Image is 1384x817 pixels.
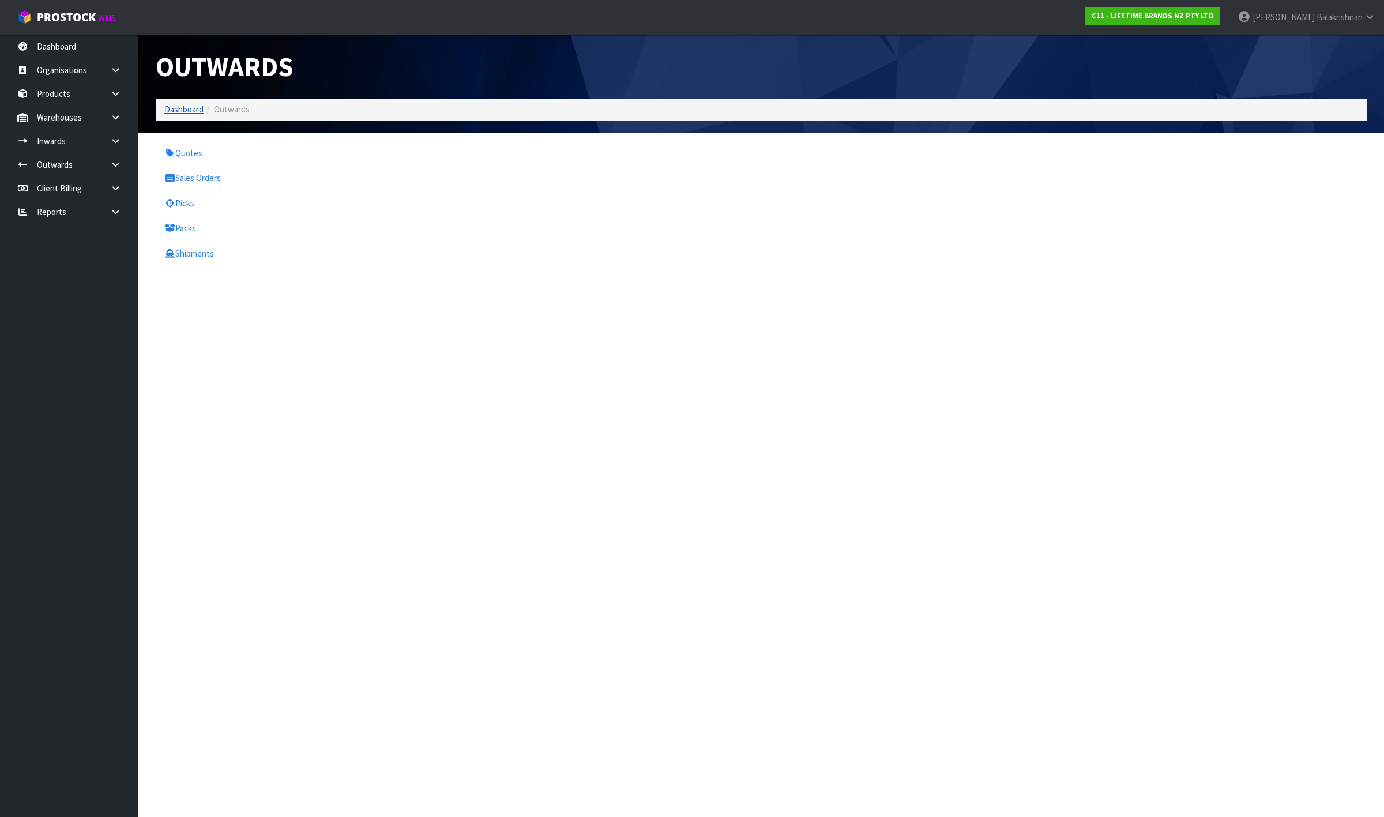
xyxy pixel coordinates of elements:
[156,216,446,240] a: Packs
[1253,12,1315,22] span: [PERSON_NAME]
[1092,11,1214,21] strong: C11 - LIFETIME BRANDS NZ PTY LTD
[1085,7,1220,25] a: C11 - LIFETIME BRANDS NZ PTY LTD
[214,104,250,115] span: Outwards
[156,242,446,265] a: Shipments
[1317,12,1363,22] span: Balakrishnan
[156,191,446,215] a: Picks
[156,50,294,84] span: Outwards
[156,166,446,190] a: Sales Orders
[164,104,204,115] a: Dashboard
[37,10,96,25] span: ProStock
[17,10,32,24] img: cube-alt.png
[156,141,446,165] a: Quotes
[98,13,116,24] small: WMS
